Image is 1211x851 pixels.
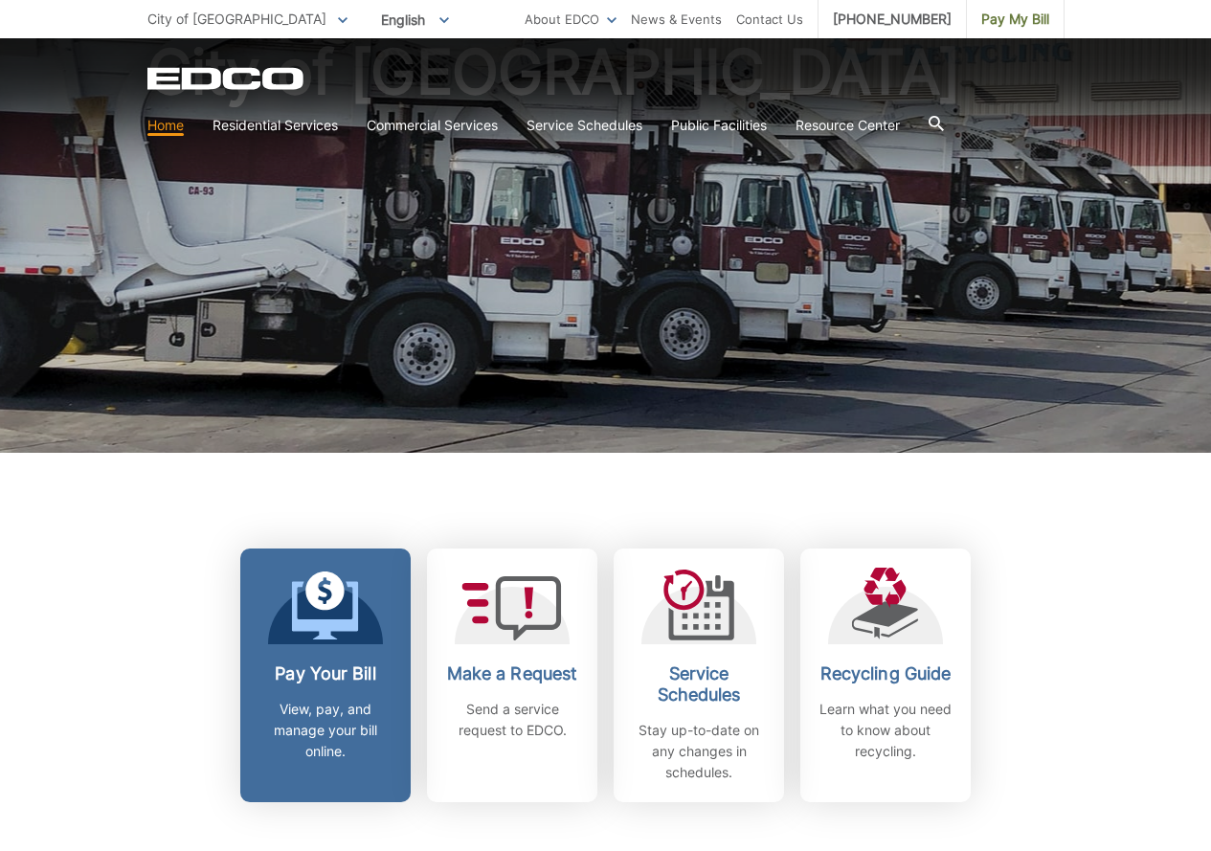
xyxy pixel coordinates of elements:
h2: Pay Your Bill [255,663,396,684]
a: Home [147,115,184,136]
h2: Service Schedules [628,663,770,705]
a: News & Events [631,9,722,30]
a: Residential Services [213,115,338,136]
a: Make a Request Send a service request to EDCO. [427,549,597,802]
h2: Recycling Guide [815,663,956,684]
a: Contact Us [736,9,803,30]
span: English [367,4,463,35]
a: Resource Center [796,115,900,136]
p: View, pay, and manage your bill online. [255,699,396,762]
p: Learn what you need to know about recycling. [815,699,956,762]
p: Send a service request to EDCO. [441,699,583,741]
a: Pay Your Bill View, pay, and manage your bill online. [240,549,411,802]
a: Public Facilities [671,115,767,136]
a: EDCD logo. Return to the homepage. [147,67,306,90]
a: Commercial Services [367,115,498,136]
a: Service Schedules [527,115,642,136]
h2: Make a Request [441,663,583,684]
a: Service Schedules Stay up-to-date on any changes in schedules. [614,549,784,802]
a: About EDCO [525,9,617,30]
span: City of [GEOGRAPHIC_DATA] [147,11,326,27]
h1: City of [GEOGRAPHIC_DATA] [147,41,1065,461]
p: Stay up-to-date on any changes in schedules. [628,720,770,783]
span: Pay My Bill [981,9,1049,30]
a: Recycling Guide Learn what you need to know about recycling. [800,549,971,802]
